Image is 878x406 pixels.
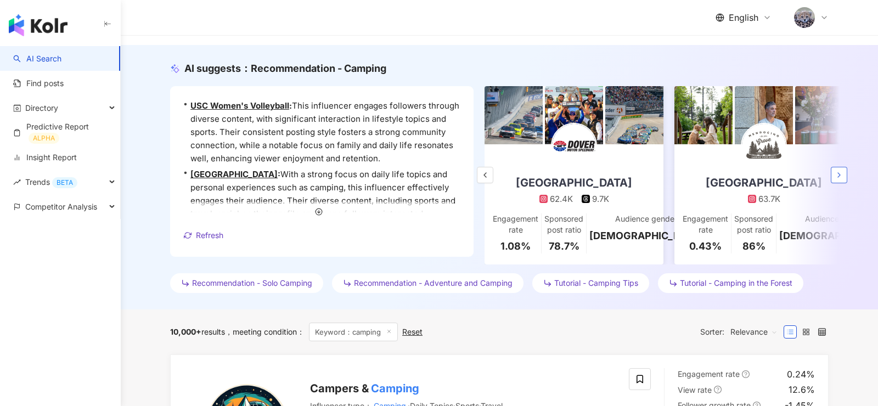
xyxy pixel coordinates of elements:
div: [DEMOGRAPHIC_DATA] [589,229,702,243]
img: post-image [735,86,793,144]
a: [GEOGRAPHIC_DATA]63.7KEngagement rate0.43%Sponsored post ratio86%Audience gender[DEMOGRAPHIC_DATA] [674,144,853,264]
span: Tutorial - Camping Tips [554,279,638,287]
span: Tutorial - Camping in the Forest [680,279,792,287]
a: Insight Report [13,152,77,163]
img: logo [9,14,67,36]
span: rise [13,178,21,186]
span: Recommendation - Camping [251,63,386,74]
img: post-image [545,86,603,144]
div: Sponsored post ratio [544,213,583,235]
a: [GEOGRAPHIC_DATA] [190,169,278,179]
img: post-image [795,86,853,144]
span: question-circle [742,370,750,378]
span: Keyword：camping [309,323,398,341]
div: Reset [402,328,423,336]
mark: Camping [369,380,421,397]
div: 12.6% [789,384,815,396]
div: 63.7K [758,193,780,205]
span: With a strong focus on daily life topics and personal experiences such as camping, this influence... [190,168,460,234]
img: Screen%20Shot%202021-07-26%20at%202.59.10%20PM%20copy.png [794,7,815,28]
div: [GEOGRAPHIC_DATA] [505,175,643,190]
span: meeting condition ： [225,327,305,336]
div: Audience gender [805,213,867,224]
div: 86% [742,239,766,253]
span: Competitor Analysis [25,194,97,219]
div: 0.24% [787,368,815,380]
span: Engagement rate [678,369,740,379]
a: USC Women's Volleyball [190,100,289,111]
a: Find posts [13,78,64,89]
span: Trends [25,170,77,194]
button: Refresh [183,227,224,244]
span: question-circle [714,386,722,393]
div: 78.7% [549,239,579,253]
div: • [183,168,460,234]
span: Refresh [196,231,223,240]
div: BETA [52,177,77,188]
img: post-image [674,86,733,144]
div: • [183,99,460,165]
span: Relevance [730,323,778,341]
div: 62.4K [550,193,573,205]
a: [GEOGRAPHIC_DATA]62.4K9.7KEngagement rate1.08%Sponsored post ratio78.7%Audience gender[DEMOGRAPHI... [485,144,663,264]
div: 1.08% [500,239,531,253]
div: 9.7K [592,193,609,205]
div: Engagement rate [493,213,538,235]
div: Sponsored post ratio [734,213,773,235]
div: AI suggests ： [184,61,386,75]
span: Recommendation - Solo Camping [192,279,312,287]
span: Recommendation - Adventure and Camping [354,279,513,287]
div: results [170,328,225,336]
span: : [289,100,292,111]
div: 0.43% [689,239,722,253]
a: Predictive ReportALPHA [13,121,111,144]
span: Directory [25,95,58,120]
div: Audience gender [615,213,677,224]
span: 10,000+ [170,327,201,336]
img: KOL Avatar [742,124,786,168]
a: searchAI Search [13,53,61,64]
span: View rate [678,385,712,394]
span: : [278,169,280,179]
div: Engagement rate [683,213,728,235]
div: Sorter: [700,323,784,341]
img: post-image [605,86,663,144]
span: Campers & [310,382,369,395]
img: post-image [485,86,543,144]
span: This influencer engages followers through diverse content, with significant interaction in lifest... [190,99,460,165]
div: [GEOGRAPHIC_DATA] [695,175,833,190]
span: English [729,12,758,24]
img: KOL Avatar [552,124,596,168]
